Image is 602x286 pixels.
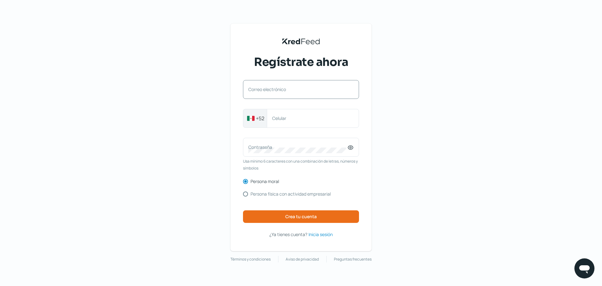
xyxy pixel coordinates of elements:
a: Inicia sesión [309,230,333,238]
button: Crea tu cuenta [243,210,359,223]
label: Persona moral [251,179,279,184]
label: Persona física con actividad empresarial [251,192,331,196]
label: Celular [272,115,347,121]
span: Usa mínimo 6 caracteres con una combinación de letras, números y símbolos [243,158,359,171]
label: Correo electrónico [248,86,347,92]
a: Aviso de privacidad [286,256,319,263]
a: Términos y condiciones [230,256,271,263]
span: Regístrate ahora [254,54,348,70]
span: ¿Ya tienes cuenta? [269,231,307,237]
span: +52 [256,115,264,122]
a: Preguntas frecuentes [334,256,372,263]
span: Crea tu cuenta [285,214,317,219]
img: chatIcon [578,262,591,275]
label: Contraseña [248,144,347,150]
